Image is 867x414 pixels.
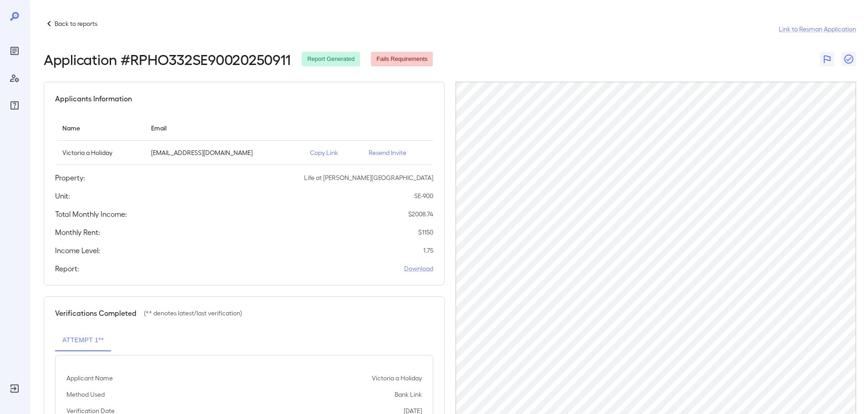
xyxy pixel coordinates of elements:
[418,228,433,237] p: $ 1150
[55,209,127,219] h5: Total Monthly Income:
[55,172,85,183] h5: Property:
[304,173,433,182] p: Life at [PERSON_NAME][GEOGRAPHIC_DATA]
[144,309,242,318] p: (** denotes latest/last verification)
[423,246,433,255] p: 1.75
[55,263,79,274] h5: Report:
[404,264,433,273] a: Download
[7,98,22,113] div: FAQ
[310,148,354,157] p: Copy Link
[55,115,433,165] table: simple table
[842,52,856,66] button: Close Report
[55,329,111,351] button: Attempt 1**
[151,148,295,157] p: [EMAIL_ADDRESS][DOMAIN_NAME]
[55,115,144,141] th: Name
[55,190,70,201] h5: Unit:
[408,209,433,219] p: $ 2008.74
[66,374,113,383] p: Applicant Name
[7,71,22,85] div: Manage Users
[395,390,422,399] p: Bank Link
[66,390,105,399] p: Method Used
[779,25,856,34] a: Link to Resman Application
[62,148,137,157] p: Victoria a Holiday
[44,51,291,67] h2: Application # RPHO332SE90020250911
[302,55,360,64] span: Report Generated
[55,308,137,319] h5: Verifications Completed
[371,55,433,64] span: Fails Requirements
[369,148,426,157] p: Resend Invite
[55,19,97,28] p: Back to reports
[372,374,422,383] p: Victoria a Holiday
[7,381,22,396] div: Log Out
[820,52,834,66] button: Flag Report
[55,93,132,104] h5: Applicants Information
[414,191,433,200] p: SE-900
[7,44,22,58] div: Reports
[55,245,100,256] h5: Income Level:
[55,227,100,238] h5: Monthly Rent:
[144,115,303,141] th: Email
